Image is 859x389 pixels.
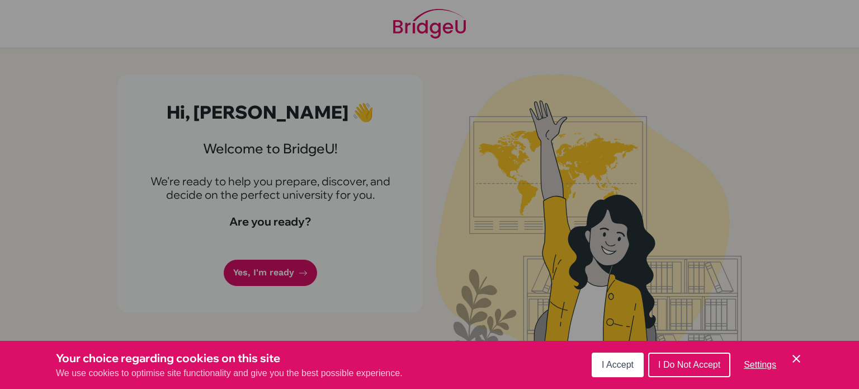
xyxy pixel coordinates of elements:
span: Settings [744,360,776,369]
p: We use cookies to optimise site functionality and give you the best possible experience. [56,367,403,380]
button: Save and close [790,352,803,365]
button: I Accept [592,353,644,377]
button: Settings [735,354,785,376]
h3: Your choice regarding cookies on this site [56,350,403,367]
span: I Accept [602,360,634,369]
span: I Do Not Accept [658,360,720,369]
button: I Do Not Accept [648,353,730,377]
